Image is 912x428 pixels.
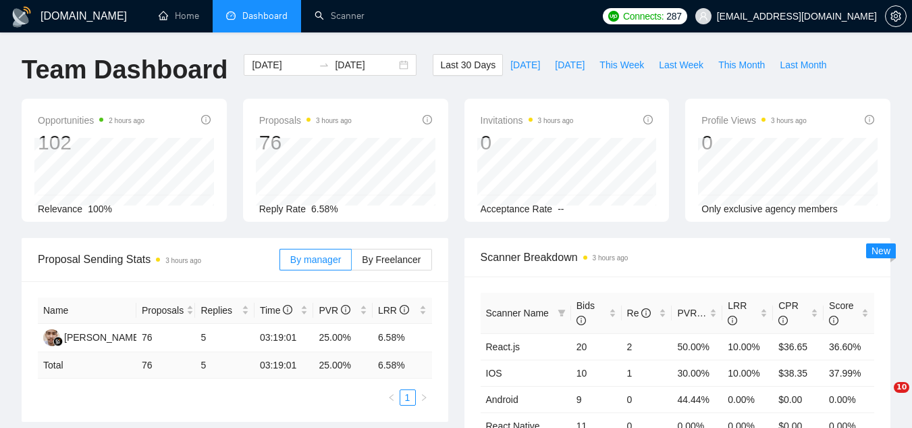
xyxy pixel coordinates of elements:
span: info-circle [641,308,651,318]
span: info-circle [576,316,586,325]
span: to [319,60,329,70]
span: Proposals [259,112,352,128]
span: Score [829,300,854,326]
span: Scanner Breakdown [481,249,875,266]
iframe: Intercom live chat [866,382,898,414]
span: Connects: [623,9,664,24]
td: 30.00% [672,360,722,386]
span: [DATE] [510,57,540,72]
div: 0 [481,130,574,156]
button: This Week [592,54,651,76]
img: gigradar-bm.png [53,337,63,346]
span: Opportunities [38,112,144,128]
button: setting [885,5,907,27]
button: [DATE] [547,54,592,76]
td: 2 [622,333,672,360]
span: Dashboard [242,10,288,22]
span: Last Month [780,57,826,72]
span: info-circle [778,316,788,325]
td: 10.00% [722,333,773,360]
span: Proposal Sending Stats [38,251,279,268]
th: Name [38,298,136,324]
span: PVR [677,308,709,318]
span: swap-right [319,60,329,70]
a: AI[PERSON_NAME] [43,331,142,342]
td: 76 [136,352,196,379]
button: Last Week [651,54,711,76]
span: This Week [599,57,644,72]
td: $38.35 [773,360,824,386]
td: 50.00% [672,333,722,360]
td: 0.00% [722,386,773,412]
div: 0 [701,130,807,156]
td: $36.65 [773,333,824,360]
span: Relevance [38,204,82,214]
span: left [387,394,396,402]
span: filter [555,303,568,323]
td: 1 [622,360,672,386]
span: right [420,394,428,402]
div: 76 [259,130,352,156]
span: setting [886,11,906,22]
td: 03:19:01 [254,324,314,352]
button: Last 30 Days [433,54,503,76]
span: info-circle [400,305,409,314]
span: 287 [666,9,681,24]
input: End date [335,57,396,72]
span: info-circle [643,115,653,124]
input: Start date [252,57,313,72]
li: Next Page [416,389,432,406]
span: info-circle [201,115,211,124]
span: Bids [576,300,595,326]
button: right [416,389,432,406]
span: info-circle [341,305,350,314]
td: $0.00 [773,386,824,412]
span: info-circle [283,305,292,314]
div: [PERSON_NAME] [64,330,142,345]
span: info-circle [829,316,838,325]
a: homeHome [159,10,199,22]
span: Re [627,308,651,318]
span: Scanner Name [486,308,549,318]
td: 37.99% [824,360,874,386]
time: 3 hours ago [165,257,201,264]
td: 76 [136,324,196,352]
span: info-circle [728,316,737,325]
h1: Team Dashboard [22,54,227,86]
span: Time [260,305,292,316]
span: PVR [319,305,350,316]
th: Proposals [136,298,196,324]
td: 0 [622,386,672,412]
td: 03:19:01 [254,352,314,379]
td: Total [38,352,136,379]
span: Last 30 Days [440,57,495,72]
span: Reply Rate [259,204,306,214]
button: This Month [711,54,772,76]
td: 36.60% [824,333,874,360]
span: Acceptance Rate [481,204,553,214]
span: 100% [88,204,112,214]
td: 6.58% [373,324,432,352]
a: IOS [486,368,502,379]
img: upwork-logo.png [608,11,619,22]
time: 3 hours ago [771,117,807,124]
a: React.js [486,341,520,352]
td: 25.00 % [313,352,373,379]
button: left [383,389,400,406]
button: [DATE] [503,54,547,76]
span: By Freelancer [362,254,421,265]
span: -- [558,204,564,214]
time: 3 hours ago [593,254,628,262]
a: setting [885,11,907,22]
span: [DATE] [555,57,585,72]
span: info-circle [423,115,432,124]
td: 20 [571,333,622,360]
img: logo [11,6,32,28]
span: Proposals [142,303,184,318]
span: LRR [728,300,747,326]
td: 5 [195,324,254,352]
span: Replies [200,303,239,318]
time: 3 hours ago [316,117,352,124]
li: 1 [400,389,416,406]
button: Last Month [772,54,834,76]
